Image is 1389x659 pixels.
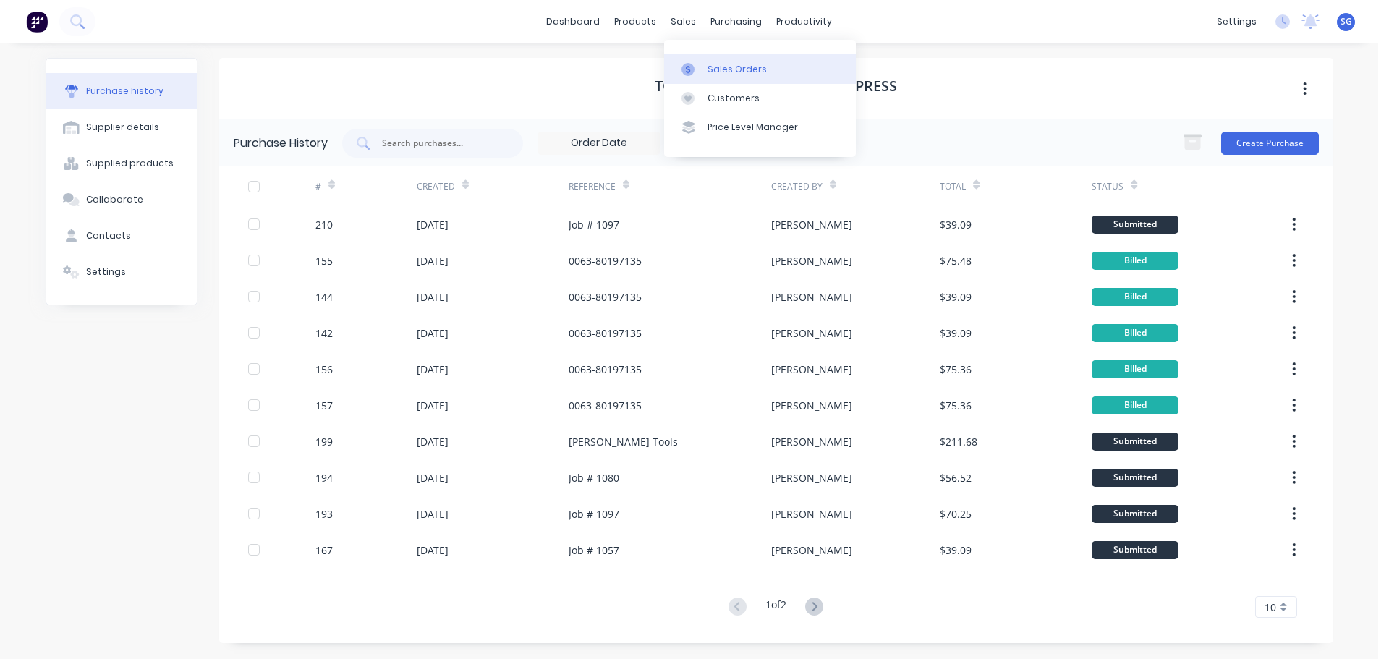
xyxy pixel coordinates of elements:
[569,253,642,268] div: 0063-80197135
[708,121,798,134] div: Price Level Manager
[46,73,197,109] button: Purchase history
[940,180,966,193] div: Total
[26,11,48,33] img: Factory
[417,470,449,485] div: [DATE]
[940,434,977,449] div: $211.68
[940,543,972,558] div: $39.09
[940,398,972,413] div: $75.36
[417,289,449,305] div: [DATE]
[1092,216,1178,234] div: Submitted
[1092,324,1178,342] div: Billed
[1092,433,1178,451] div: Submitted
[1341,15,1352,28] span: SG
[538,132,660,154] input: Order Date
[315,180,321,193] div: #
[315,398,333,413] div: 157
[1092,360,1178,378] div: Billed
[569,434,678,449] div: [PERSON_NAME] Tools
[663,11,703,33] div: sales
[769,11,839,33] div: productivity
[771,326,852,341] div: [PERSON_NAME]
[1092,180,1123,193] div: Status
[569,289,642,305] div: 0063-80197135
[86,229,131,242] div: Contacts
[539,11,607,33] a: dashboard
[569,326,642,341] div: 0063-80197135
[86,85,163,98] div: Purchase history
[417,217,449,232] div: [DATE]
[1092,396,1178,414] div: Billed
[46,145,197,182] button: Supplied products
[46,182,197,218] button: Collaborate
[771,398,852,413] div: [PERSON_NAME]
[940,470,972,485] div: $56.52
[46,218,197,254] button: Contacts
[315,289,333,305] div: 144
[86,157,174,170] div: Supplied products
[771,362,852,377] div: [PERSON_NAME]
[46,109,197,145] button: Supplier details
[940,506,972,522] div: $70.25
[417,398,449,413] div: [DATE]
[381,136,501,150] input: Search purchases...
[86,121,159,134] div: Supplier details
[234,135,328,152] div: Purchase History
[771,434,852,449] div: [PERSON_NAME]
[417,253,449,268] div: [DATE]
[940,289,972,305] div: $39.09
[664,84,856,113] a: Customers
[664,54,856,83] a: Sales Orders
[569,470,619,485] div: Job # 1080
[1210,11,1264,33] div: settings
[708,63,767,76] div: Sales Orders
[569,217,619,232] div: Job # 1097
[771,253,852,268] div: [PERSON_NAME]
[664,113,856,142] a: Price Level Manager
[771,506,852,522] div: [PERSON_NAME]
[569,398,642,413] div: 0063-80197135
[771,470,852,485] div: [PERSON_NAME]
[1265,600,1276,615] span: 10
[86,265,126,279] div: Settings
[315,434,333,449] div: 199
[569,506,619,522] div: Job # 1097
[315,217,333,232] div: 210
[417,326,449,341] div: [DATE]
[703,11,769,33] div: purchasing
[607,11,663,33] div: products
[940,326,972,341] div: $39.09
[315,253,333,268] div: 155
[708,92,760,105] div: Customers
[771,217,852,232] div: [PERSON_NAME]
[1092,541,1178,559] div: Submitted
[46,254,197,290] button: Settings
[315,543,333,558] div: 167
[765,597,786,618] div: 1 of 2
[771,289,852,305] div: [PERSON_NAME]
[1221,132,1319,155] button: Create Purchase
[417,434,449,449] div: [DATE]
[1092,288,1178,306] div: Billed
[417,362,449,377] div: [DATE]
[940,217,972,232] div: $39.09
[315,506,333,522] div: 193
[86,193,143,206] div: Collaborate
[771,180,823,193] div: Created By
[655,77,897,95] h1: Toll IPEC - Team Global Express
[940,362,972,377] div: $75.36
[417,543,449,558] div: [DATE]
[315,326,333,341] div: 142
[417,180,455,193] div: Created
[315,470,333,485] div: 194
[569,180,616,193] div: Reference
[1092,505,1178,523] div: Submitted
[569,543,619,558] div: Job # 1057
[1092,252,1178,270] div: Billed
[417,506,449,522] div: [DATE]
[315,362,333,377] div: 156
[771,543,852,558] div: [PERSON_NAME]
[940,253,972,268] div: $75.48
[569,362,642,377] div: 0063-80197135
[1092,469,1178,487] div: Submitted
